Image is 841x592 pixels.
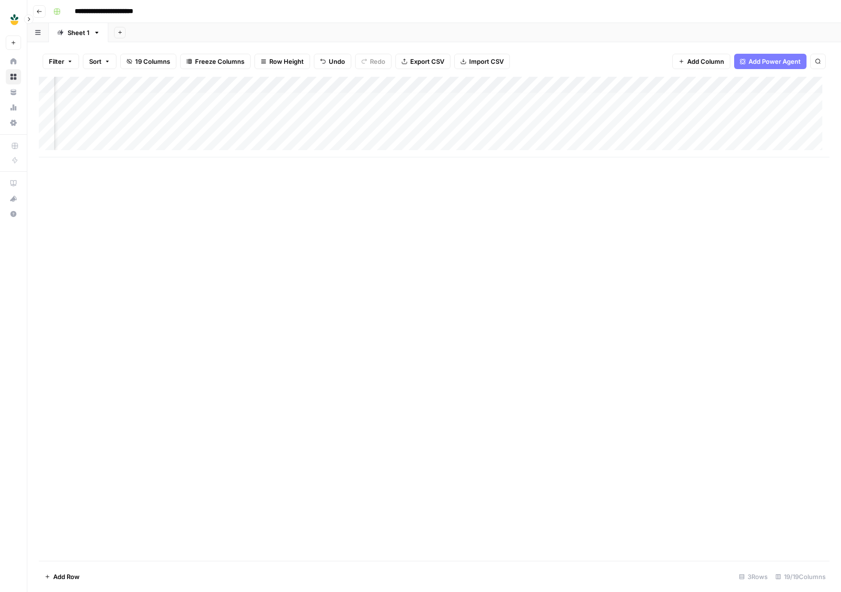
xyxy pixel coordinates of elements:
[772,569,829,584] div: 19/19 Columns
[6,11,23,28] img: Grow Therapy Logo
[6,69,21,84] a: Browse
[89,57,102,66] span: Sort
[49,23,108,42] a: Sheet 1
[53,572,80,581] span: Add Row
[454,54,510,69] button: Import CSV
[672,54,730,69] button: Add Column
[314,54,351,69] button: Undo
[180,54,251,69] button: Freeze Columns
[410,57,444,66] span: Export CSV
[49,57,64,66] span: Filter
[687,57,724,66] span: Add Column
[6,191,21,206] button: What's new?
[120,54,176,69] button: 19 Columns
[749,57,801,66] span: Add Power Agent
[68,28,90,37] div: Sheet 1
[6,54,21,69] a: Home
[329,57,345,66] span: Undo
[6,84,21,100] a: Your Data
[6,206,21,222] button: Help + Support
[135,57,170,66] span: 19 Columns
[195,57,244,66] span: Freeze Columns
[254,54,310,69] button: Row Height
[269,57,304,66] span: Row Height
[370,57,385,66] span: Redo
[39,569,85,584] button: Add Row
[43,54,79,69] button: Filter
[469,57,504,66] span: Import CSV
[735,569,772,584] div: 3 Rows
[734,54,806,69] button: Add Power Agent
[355,54,392,69] button: Redo
[83,54,116,69] button: Sort
[6,100,21,115] a: Usage
[6,8,21,32] button: Workspace: Grow Therapy
[395,54,450,69] button: Export CSV
[6,176,21,191] a: AirOps Academy
[6,115,21,130] a: Settings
